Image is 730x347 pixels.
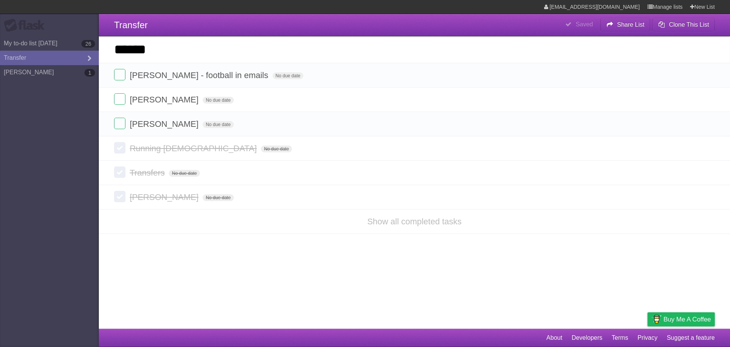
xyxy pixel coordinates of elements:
span: [PERSON_NAME] [130,95,200,104]
b: 26 [81,40,95,48]
button: Share List [600,18,651,32]
label: Done [114,142,125,154]
button: Clone This List [652,18,715,32]
b: Saved [576,21,593,27]
span: Transfer [114,20,148,30]
span: No due date [169,170,200,177]
b: 1 [84,69,95,77]
label: Done [114,191,125,202]
a: Developers [571,331,602,345]
span: [PERSON_NAME] [130,192,200,202]
span: Transfers [130,168,167,177]
span: No due date [273,72,303,79]
span: No due date [203,97,233,104]
b: Share List [617,21,644,28]
a: Show all completed tasks [367,217,462,226]
label: Done [114,166,125,178]
a: Privacy [638,331,657,345]
span: [PERSON_NAME] - football in emails [130,70,270,80]
span: Running [DEMOGRAPHIC_DATA] [130,144,259,153]
span: No due date [203,121,233,128]
span: [PERSON_NAME] [130,119,200,129]
a: Buy me a coffee [647,312,715,326]
b: Clone This List [669,21,709,28]
a: About [546,331,562,345]
label: Done [114,93,125,105]
label: Done [114,118,125,129]
img: Buy me a coffee [651,313,662,326]
div: Flask [4,19,49,32]
a: Suggest a feature [667,331,715,345]
a: Terms [612,331,628,345]
span: No due date [203,194,233,201]
label: Done [114,69,125,80]
span: No due date [261,146,292,152]
span: Buy me a coffee [663,313,711,326]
